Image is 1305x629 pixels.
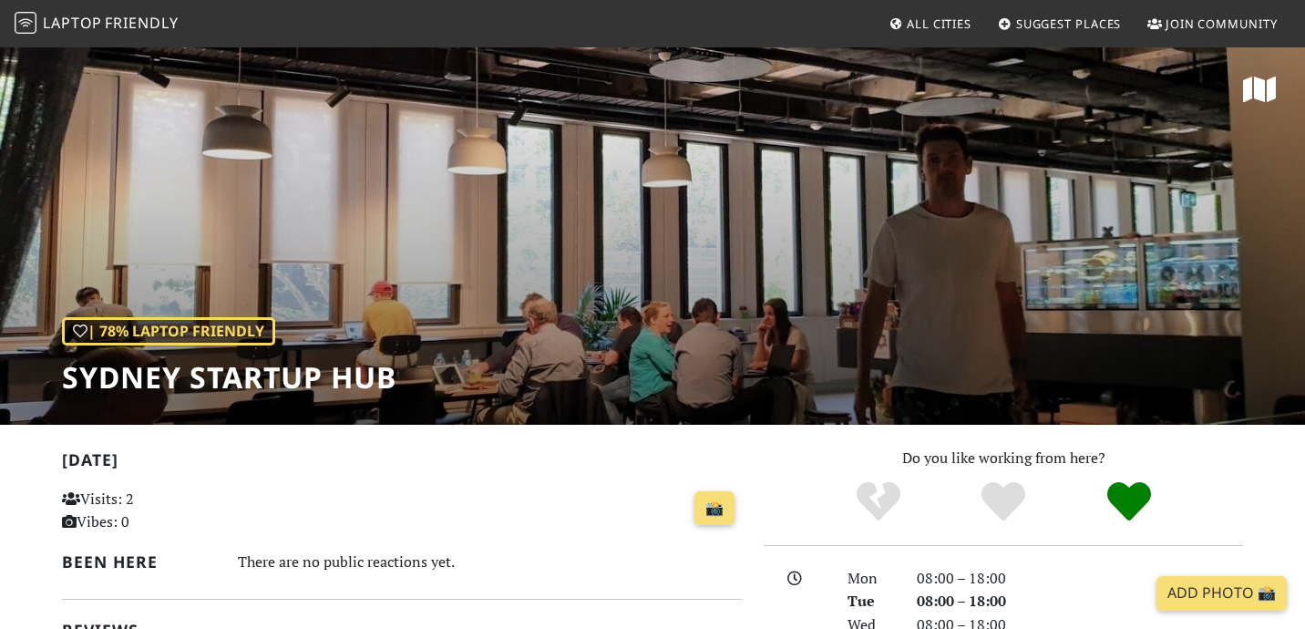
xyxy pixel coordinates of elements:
span: All Cities [907,15,971,32]
a: Join Community [1140,7,1285,40]
div: Tue [837,590,906,614]
p: Visits: 2 Vibes: 0 [62,488,274,534]
div: Mon [837,567,906,591]
a: 📸 [694,491,735,526]
span: Laptop [43,13,102,33]
div: There are no public reactions yet. [238,549,743,575]
div: 08:00 – 18:00 [906,567,1254,591]
a: Suggest Places [991,7,1129,40]
a: LaptopFriendly LaptopFriendly [15,8,179,40]
p: Do you like working from here? [764,447,1243,470]
img: LaptopFriendly [15,12,36,34]
h1: Sydney Startup Hub [62,360,396,395]
div: No [816,479,941,525]
div: 08:00 – 18:00 [906,590,1254,614]
h2: [DATE] [62,450,742,477]
span: Join Community [1166,15,1278,32]
div: Yes [940,479,1066,525]
div: | 78% Laptop Friendly [62,317,275,346]
a: Add Photo 📸 [1156,576,1287,611]
h2: Been here [62,552,216,572]
div: Definitely! [1066,479,1192,525]
span: Suggest Places [1016,15,1122,32]
span: Friendly [105,13,178,33]
a: All Cities [881,7,979,40]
